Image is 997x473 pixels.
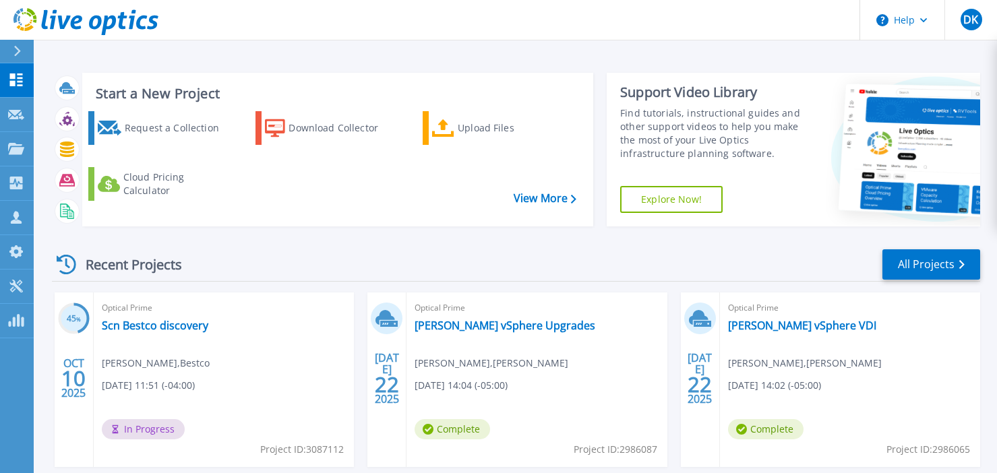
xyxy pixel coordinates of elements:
[514,192,576,205] a: View More
[688,379,712,390] span: 22
[620,186,723,213] a: Explore Now!
[102,356,210,371] span: [PERSON_NAME] , Bestco
[415,356,568,371] span: [PERSON_NAME] , [PERSON_NAME]
[374,354,400,403] div: [DATE] 2025
[102,319,208,332] a: Scn Bestco discovery
[415,419,490,439] span: Complete
[375,379,399,390] span: 22
[415,378,508,393] span: [DATE] 14:04 (-05:00)
[289,115,390,141] div: Download Collector
[728,319,876,332] a: [PERSON_NAME] vSphere VDI
[574,442,657,457] span: Project ID: 2986087
[123,170,223,197] div: Cloud Pricing Calculator
[88,167,226,201] a: Cloud Pricing Calculator
[728,356,882,371] span: [PERSON_NAME] , [PERSON_NAME]
[886,442,970,457] span: Project ID: 2986065
[728,301,972,315] span: Optical Prime
[620,84,807,101] div: Support Video Library
[125,115,223,141] div: Request a Collection
[52,248,200,281] div: Recent Projects
[61,373,86,384] span: 10
[102,301,346,315] span: Optical Prime
[728,419,804,439] span: Complete
[76,315,81,323] span: %
[260,442,344,457] span: Project ID: 3087112
[58,311,90,327] h3: 45
[102,378,195,393] span: [DATE] 11:51 (-04:00)
[102,419,185,439] span: In Progress
[415,319,595,332] a: [PERSON_NAME] vSphere Upgrades
[620,106,807,160] div: Find tutorials, instructional guides and other support videos to help you make the most of your L...
[882,249,980,280] a: All Projects
[728,378,821,393] span: [DATE] 14:02 (-05:00)
[88,111,226,145] a: Request a Collection
[963,14,978,25] span: DK
[458,115,557,141] div: Upload Files
[255,111,394,145] a: Download Collector
[96,86,576,101] h3: Start a New Project
[61,354,86,403] div: OCT 2025
[687,354,713,403] div: [DATE] 2025
[423,111,561,145] a: Upload Files
[415,301,659,315] span: Optical Prime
